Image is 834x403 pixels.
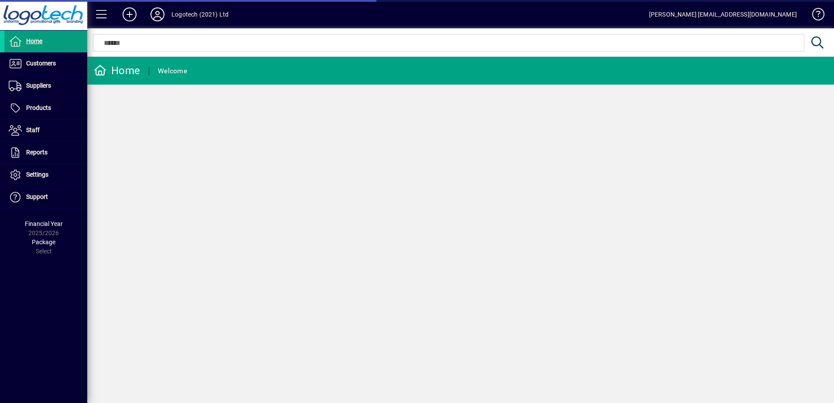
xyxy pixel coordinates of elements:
span: Suppliers [26,82,51,89]
div: [PERSON_NAME] [EMAIL_ADDRESS][DOMAIN_NAME] [649,7,797,21]
span: Support [26,193,48,200]
a: Suppliers [4,75,87,97]
span: Customers [26,60,56,67]
a: Products [4,97,87,119]
a: Customers [4,53,87,75]
div: Home [94,64,140,78]
span: Settings [26,171,48,178]
a: Knowledge Base [806,2,823,30]
a: Staff [4,120,87,141]
a: Reports [4,142,87,164]
button: Profile [144,7,171,22]
div: Logotech (2021) Ltd [171,7,229,21]
span: Reports [26,149,48,156]
span: Financial Year [25,220,63,227]
a: Support [4,186,87,208]
span: Package [32,239,55,246]
button: Add [116,7,144,22]
span: Staff [26,126,40,133]
a: Settings [4,164,87,186]
span: Home [26,38,42,44]
div: Welcome [158,64,187,78]
span: Products [26,104,51,111]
